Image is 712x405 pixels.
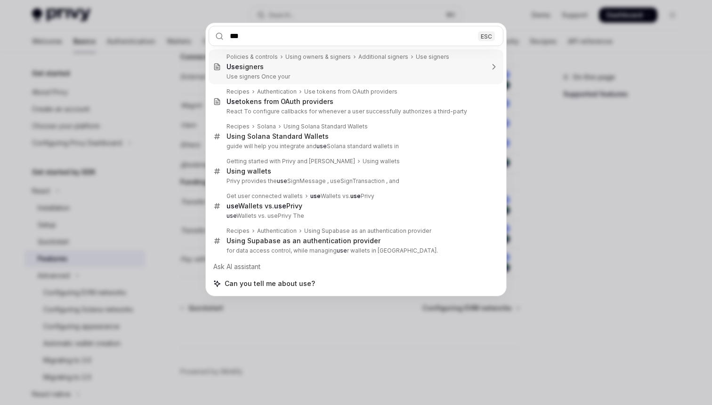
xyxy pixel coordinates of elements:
[227,227,250,235] div: Recipes
[227,202,302,210] div: Wallets vs. Privy
[257,123,276,130] div: Solana
[283,123,368,130] div: Using Solana Standard Wallets
[478,31,495,41] div: ESC
[285,53,351,61] div: Using owners & signers
[227,167,271,175] div: Using wallets
[316,143,327,150] b: use
[227,63,264,71] div: signers
[227,97,239,105] b: Use
[257,88,297,95] div: Authentication
[310,192,374,200] div: Wallets vs. Privy
[358,53,408,61] div: Additional signers
[227,202,238,210] b: use
[209,258,503,275] div: Ask AI assistant
[227,237,380,245] div: Using Supabase as an authentication provider
[227,53,278,61] div: Policies & controls
[304,88,397,95] div: Use tokens from OAuth providers
[227,212,236,219] b: use
[304,227,431,235] div: Using Supabase as an authentication provider
[227,97,333,106] div: tokens from OAuth providers
[227,73,484,80] p: Use signers Once your
[416,53,449,61] div: Use signers
[227,158,355,165] div: Getting started with Privy and [PERSON_NAME]
[227,88,250,95] div: Recipes
[225,279,315,288] span: Can you tell me about use?
[227,212,484,220] p: Wallets vs. usePrivy The
[257,227,297,235] div: Authentication
[227,132,329,141] div: Using Solana Standard Wallets
[227,143,484,150] p: guide will help you integrate and Solana standard wallets in
[337,247,347,254] b: use
[310,192,321,199] b: use
[227,63,239,71] b: Use
[274,202,286,210] b: use
[350,192,361,199] b: use
[363,158,400,165] div: Using wallets
[277,177,287,184] b: use
[227,247,484,254] p: for data access control, while managing r wallets in [GEOGRAPHIC_DATA].
[227,108,484,115] p: React To configure callbacks for whenever a user successfully authorizes a third-party
[227,192,303,200] div: Get user connected wallets
[227,177,484,185] p: Privy provides the SignMessage , useSignTransaction , and
[227,123,250,130] div: Recipes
